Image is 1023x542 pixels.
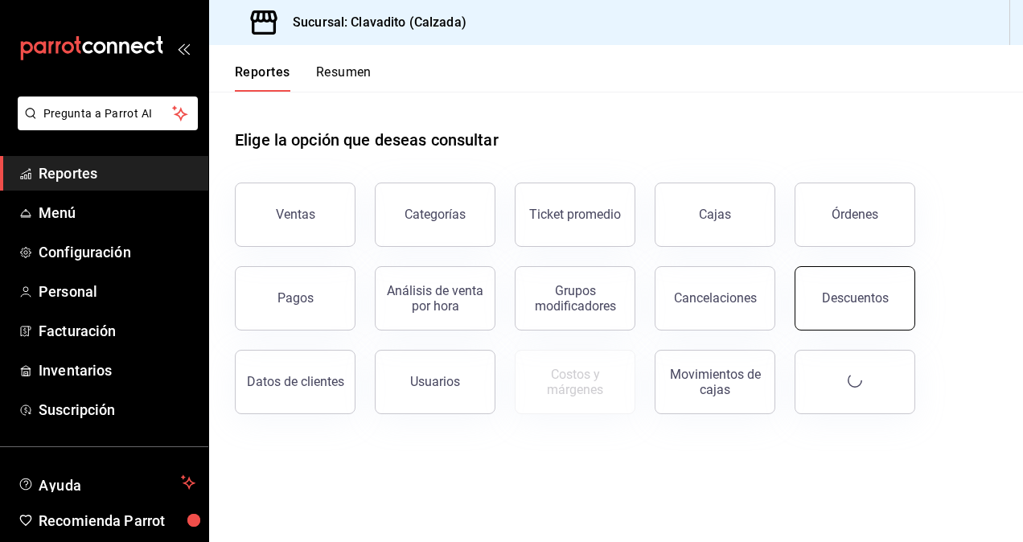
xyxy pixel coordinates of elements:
[795,183,915,247] button: Órdenes
[235,350,355,414] button: Datos de clientes
[39,241,195,263] span: Configuración
[525,283,625,314] div: Grupos modificadores
[39,473,175,492] span: Ayuda
[832,207,878,222] div: Órdenes
[385,283,485,314] div: Análisis de venta por hora
[515,266,635,331] button: Grupos modificadores
[39,202,195,224] span: Menú
[674,290,757,306] div: Cancelaciones
[39,162,195,184] span: Reportes
[39,399,195,421] span: Suscripción
[655,350,775,414] button: Movimientos de cajas
[280,13,466,32] h3: Sucursal: Clavadito (Calzada)
[39,359,195,381] span: Inventarios
[405,207,466,222] div: Categorías
[529,207,621,222] div: Ticket promedio
[276,207,315,222] div: Ventas
[515,350,635,414] button: Contrata inventarios para ver este reporte
[39,510,195,532] span: Recomienda Parrot
[375,266,495,331] button: Análisis de venta por hora
[235,128,499,152] h1: Elige la opción que deseas consultar
[795,266,915,331] button: Descuentos
[277,290,314,306] div: Pagos
[235,183,355,247] button: Ventas
[375,183,495,247] button: Categorías
[247,374,344,389] div: Datos de clientes
[375,350,495,414] button: Usuarios
[665,367,765,397] div: Movimientos de cajas
[39,320,195,342] span: Facturación
[822,290,889,306] div: Descuentos
[235,64,372,92] div: navigation tabs
[316,64,372,92] button: Resumen
[11,117,198,133] a: Pregunta a Parrot AI
[655,266,775,331] button: Cancelaciones
[525,367,625,397] div: Costos y márgenes
[39,281,195,302] span: Personal
[699,207,731,222] div: Cajas
[43,105,173,122] span: Pregunta a Parrot AI
[18,96,198,130] button: Pregunta a Parrot AI
[515,183,635,247] button: Ticket promedio
[235,266,355,331] button: Pagos
[655,183,775,247] button: Cajas
[235,64,290,92] button: Reportes
[410,374,460,389] div: Usuarios
[177,42,190,55] button: open_drawer_menu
